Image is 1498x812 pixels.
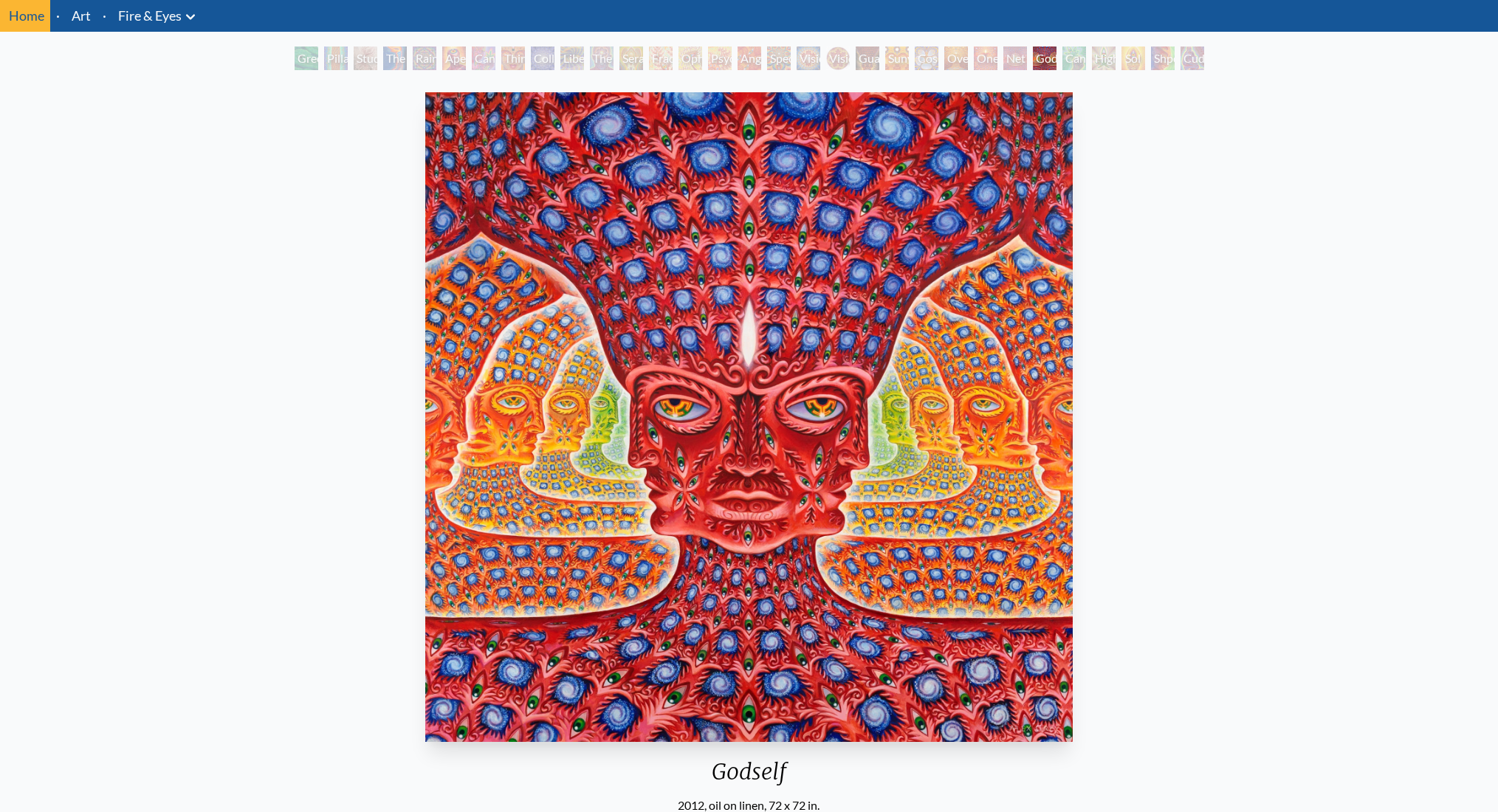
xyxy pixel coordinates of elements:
div: Seraphic Transport Docking on the Third Eye [619,47,643,70]
div: Fractal Eyes [649,47,673,70]
div: Vision Crystal Tondo [826,47,850,70]
div: Green Hand [295,47,318,70]
div: Pillar of Awareness [324,47,348,70]
div: The Torch [383,47,407,70]
div: Psychomicrograph of a Fractal Paisley Cherub Feather Tip [708,47,732,70]
div: Oversoul [944,47,968,70]
div: Sunyata [885,47,909,70]
div: Aperture [442,47,466,70]
a: Fire & Eyes [118,5,182,26]
div: Cannafist [1062,47,1086,70]
div: Third Eye Tears of Joy [501,47,525,70]
div: Rainbow Eye Ripple [413,47,436,70]
img: Godself-2012-Alex-Grey-watermarked.jpeg [425,92,1073,742]
div: Ophanic Eyelash [678,47,702,70]
a: Home [9,7,44,24]
div: Cosmic Elf [915,47,938,70]
div: Net of Being [1003,47,1027,70]
div: Godself [419,758,1079,796]
a: Art [72,5,91,26]
div: Spectral Lotus [767,47,791,70]
div: Liberation Through Seeing [560,47,584,70]
div: Cuddle [1181,47,1204,70]
div: Higher Vision [1092,47,1116,70]
div: Sol Invictus [1121,47,1145,70]
div: Collective Vision [531,47,554,70]
div: Study for the Great Turn [354,47,377,70]
div: Cannabis Sutra [472,47,495,70]
div: Shpongled [1151,47,1175,70]
div: Vision Crystal [797,47,820,70]
div: Angel Skin [738,47,761,70]
div: Godself [1033,47,1056,70]
div: Guardian of Infinite Vision [856,47,879,70]
div: One [974,47,997,70]
div: The Seer [590,47,614,70]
